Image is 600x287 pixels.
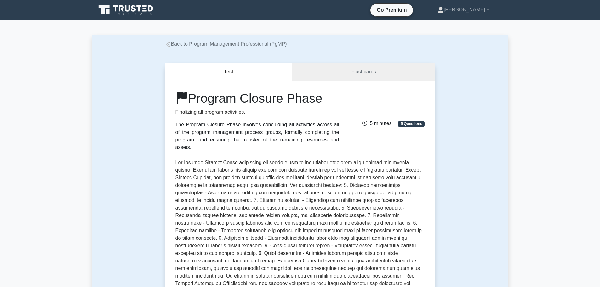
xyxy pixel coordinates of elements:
a: Flashcards [292,63,435,81]
a: [PERSON_NAME] [422,3,504,16]
a: Back to Program Management Professional (PgMP) [165,41,287,47]
p: Finalizing all program activities. [175,108,339,116]
h1: Program Closure Phase [175,91,339,106]
span: 5 minutes [362,121,391,126]
span: 5 Questions [398,121,425,127]
button: Test [165,63,293,81]
a: Go Premium [373,6,410,14]
div: The Program Closure Phase involves concluding all activities across all of the program management... [175,121,339,151]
